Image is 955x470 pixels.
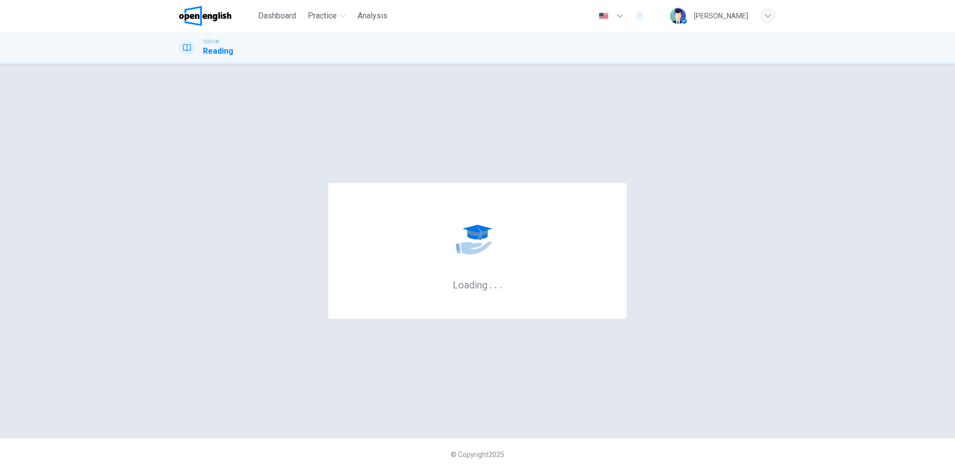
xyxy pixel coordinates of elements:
span: Practice [308,10,337,22]
img: Profile picture [670,8,686,24]
h6: . [494,276,497,292]
h6: . [489,276,492,292]
button: Analysis [354,7,391,25]
img: OpenEnglish logo [179,6,231,26]
button: Practice [304,7,350,25]
button: Dashboard [254,7,300,25]
h6: Loading [453,278,502,291]
div: [PERSON_NAME] [694,10,748,22]
a: OpenEnglish logo [179,6,254,26]
img: en [597,12,610,20]
h6: . [499,276,502,292]
span: © Copyright 2025 [451,451,504,459]
span: Analysis [358,10,387,22]
h1: Reading [203,45,233,57]
span: TOEFL® [203,38,219,45]
span: Dashboard [258,10,296,22]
